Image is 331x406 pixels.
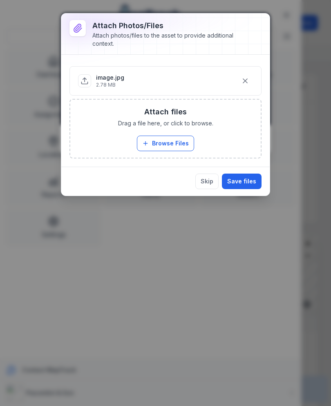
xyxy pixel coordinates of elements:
[92,31,248,48] div: Attach photos/files to the asset to provide additional context.
[195,174,219,189] button: Skip
[144,106,187,118] h3: Attach files
[118,119,213,127] span: Drag a file here, or click to browse.
[92,20,248,31] h3: Attach photos/files
[222,174,262,189] button: Save files
[96,74,124,82] p: image.jpg
[137,136,194,151] button: Browse Files
[96,82,124,88] p: 2.78 MB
